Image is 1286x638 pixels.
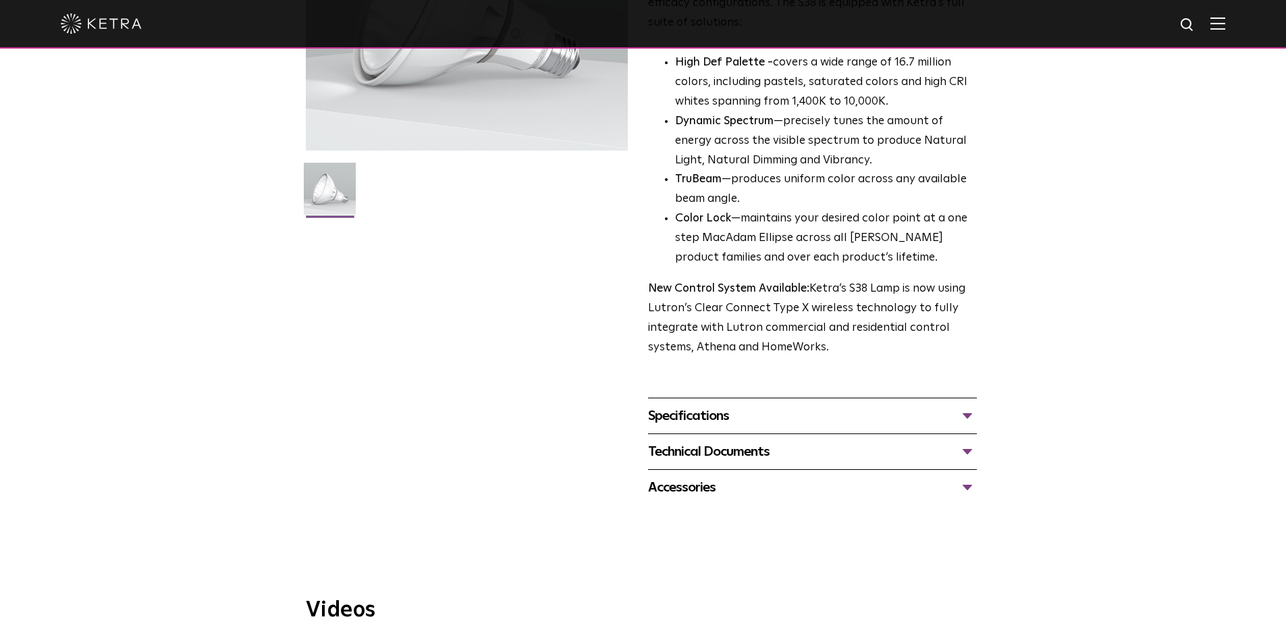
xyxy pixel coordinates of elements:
[675,209,977,268] li: —maintains your desired color point at a one step MacAdam Ellipse across all [PERSON_NAME] produc...
[675,57,773,68] strong: High Def Palette -
[675,53,977,112] p: covers a wide range of 16.7 million colors, including pastels, saturated colors and high CRI whit...
[1210,17,1225,30] img: Hamburger%20Nav.svg
[648,477,977,498] div: Accessories
[675,174,722,185] strong: TruBeam
[648,280,977,358] p: Ketra’s S38 Lamp is now using Lutron’s Clear Connect Type X wireless technology to fully integrat...
[1179,17,1196,34] img: search icon
[306,600,981,621] h3: Videos
[675,213,731,224] strong: Color Lock
[648,441,977,462] div: Technical Documents
[61,14,142,34] img: ketra-logo-2019-white
[675,170,977,209] li: —produces uniform color across any available beam angle.
[648,283,809,294] strong: New Control System Available:
[648,405,977,427] div: Specifications
[675,112,977,171] li: —precisely tunes the amount of energy across the visible spectrum to produce Natural Light, Natur...
[304,163,356,225] img: S38-Lamp-Edison-2021-Web-Square
[675,115,774,127] strong: Dynamic Spectrum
